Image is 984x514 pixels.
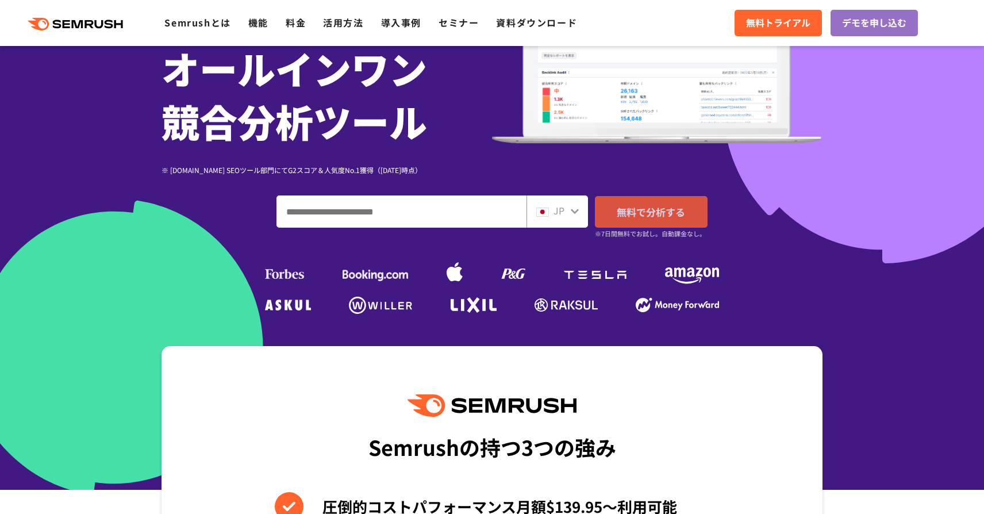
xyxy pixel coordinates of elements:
small: ※7日間無料でお試し。自動課金なし。 [595,228,706,239]
div: Semrushの持つ3つの強み [368,425,616,468]
div: ※ [DOMAIN_NAME] SEOツール部門にてG2スコア＆人気度No.1獲得（[DATE]時点） [162,164,492,175]
a: 無料で分析する [595,196,708,228]
a: 導入事例 [381,16,421,29]
h1: オールインワン 競合分析ツール [162,41,492,147]
a: 活用方法 [323,16,363,29]
a: デモを申し込む [831,10,918,36]
img: Semrush [408,394,576,417]
input: ドメイン、キーワードまたはURLを入力してください [277,196,526,227]
a: Semrushとは [164,16,230,29]
a: 資料ダウンロード [496,16,577,29]
span: 無料トライアル [746,16,810,30]
span: JP [553,204,564,217]
a: 無料トライアル [735,10,822,36]
a: 料金 [286,16,306,29]
a: セミナー [439,16,479,29]
span: デモを申し込む [842,16,906,30]
a: 機能 [248,16,268,29]
span: 無料で分析する [617,205,685,219]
